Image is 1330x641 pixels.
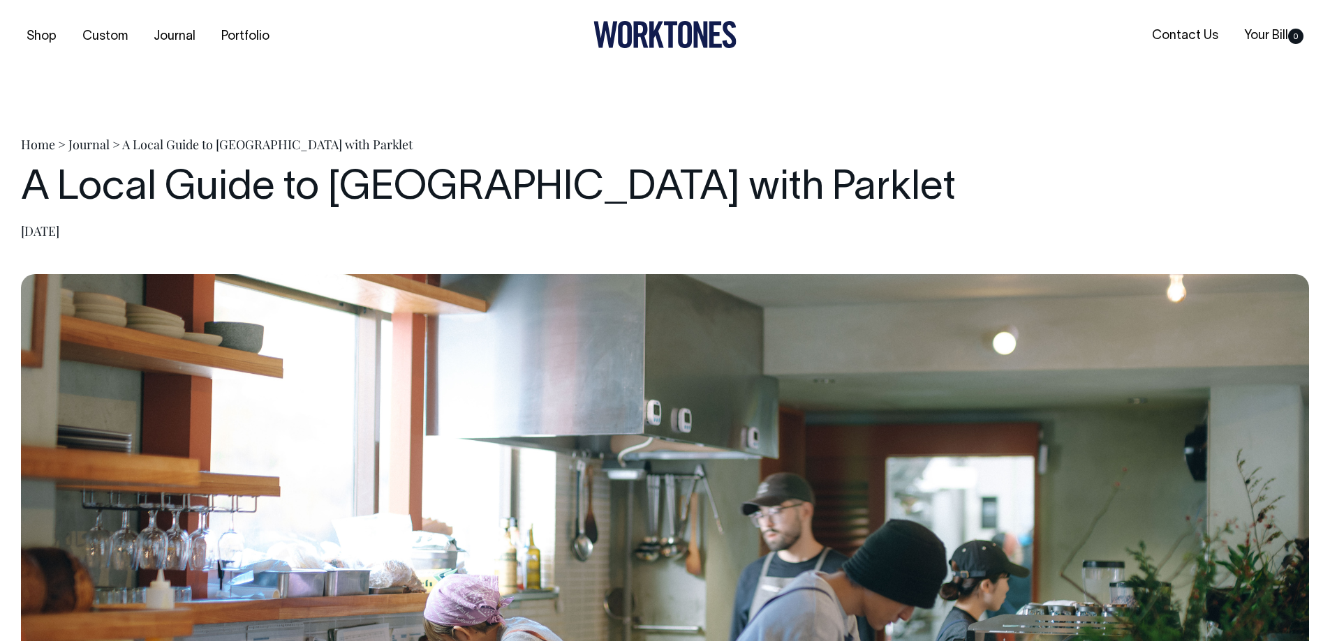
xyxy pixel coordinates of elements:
[21,167,1309,211] h1: A Local Guide to [GEOGRAPHIC_DATA] with Parklet
[1239,24,1309,47] a: Your Bill0
[1146,24,1224,47] a: Contact Us
[21,136,55,153] a: Home
[21,223,59,239] time: [DATE]
[21,25,62,48] a: Shop
[58,136,66,153] span: >
[112,136,120,153] span: >
[122,136,413,153] span: A Local Guide to [GEOGRAPHIC_DATA] with Parklet
[68,136,110,153] a: Journal
[1288,29,1303,44] span: 0
[216,25,275,48] a: Portfolio
[148,25,201,48] a: Journal
[77,25,133,48] a: Custom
